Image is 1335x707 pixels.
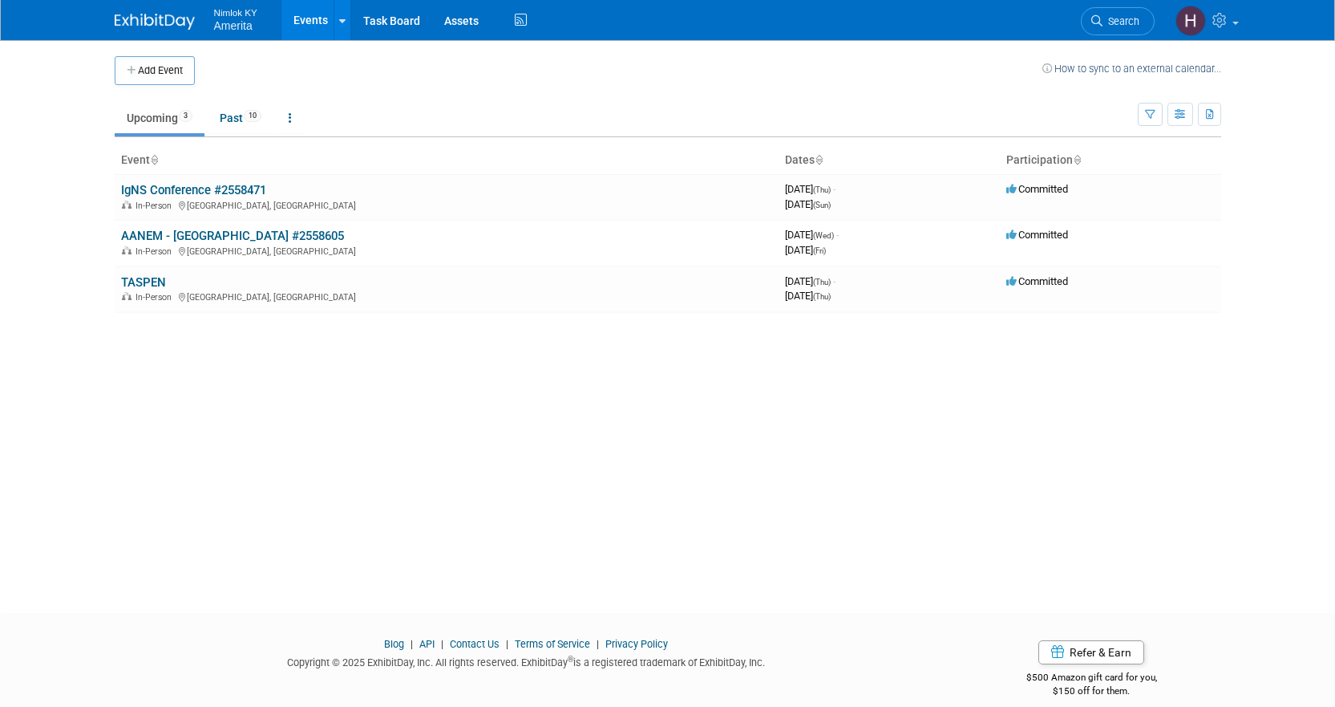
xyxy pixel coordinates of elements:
a: IgNS Conference #2558471 [121,183,266,197]
a: Search [1081,7,1155,35]
span: | [437,638,447,650]
span: - [833,183,835,195]
span: 10 [244,110,261,122]
img: In-Person Event [122,246,131,254]
div: [GEOGRAPHIC_DATA], [GEOGRAPHIC_DATA] [121,198,772,211]
img: ExhibitDay [115,14,195,30]
a: Blog [384,638,404,650]
a: Sort by Event Name [150,153,158,166]
span: [DATE] [785,183,835,195]
th: Event [115,147,779,174]
span: (Thu) [813,292,831,301]
span: Committed [1006,275,1068,287]
th: Participation [1000,147,1221,174]
div: $150 off for them. [962,685,1221,698]
div: Copyright © 2025 ExhibitDay, Inc. All rights reserved. ExhibitDay is a registered trademark of Ex... [115,652,939,670]
span: [DATE] [785,198,831,210]
a: How to sync to an external calendar... [1042,63,1221,75]
span: [DATE] [785,229,839,241]
a: Sort by Participation Type [1073,153,1081,166]
a: TASPEN [121,275,166,290]
span: Search [1102,15,1139,27]
span: (Thu) [813,278,831,286]
img: In-Person Event [122,201,131,209]
a: Refer & Earn [1038,640,1144,664]
span: | [407,638,417,650]
span: [DATE] [785,275,835,287]
img: In-Person Event [122,292,131,300]
span: | [593,638,603,650]
a: Past10 [208,103,273,133]
th: Dates [779,147,1000,174]
img: Hannah Durbin [1175,6,1206,36]
span: (Thu) [813,185,831,194]
a: Contact Us [450,638,500,650]
span: Committed [1006,183,1068,195]
span: - [836,229,839,241]
sup: ® [568,655,573,664]
div: [GEOGRAPHIC_DATA], [GEOGRAPHIC_DATA] [121,244,772,257]
div: [GEOGRAPHIC_DATA], [GEOGRAPHIC_DATA] [121,290,772,303]
span: (Fri) [813,246,826,255]
span: (Wed) [813,231,834,240]
a: API [419,638,435,650]
span: In-Person [136,201,176,211]
div: $500 Amazon gift card for you, [962,660,1221,697]
span: | [502,638,512,650]
a: Sort by Start Date [815,153,823,166]
span: - [833,275,835,287]
a: Upcoming3 [115,103,204,133]
span: Amerita [214,19,253,32]
button: Add Event [115,56,195,85]
span: In-Person [136,246,176,257]
span: 3 [179,110,192,122]
span: [DATE] [785,290,831,302]
span: [DATE] [785,244,826,256]
span: In-Person [136,292,176,303]
span: Nimlok KY [214,3,257,20]
a: AANEM - [GEOGRAPHIC_DATA] #2558605 [121,229,344,243]
a: Terms of Service [515,638,590,650]
span: Committed [1006,229,1068,241]
span: (Sun) [813,201,831,209]
a: Privacy Policy [605,638,668,650]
